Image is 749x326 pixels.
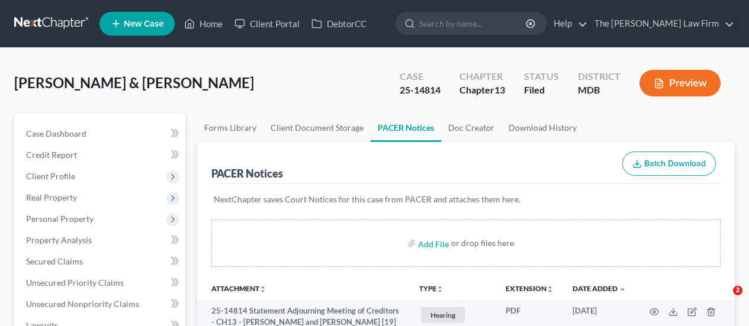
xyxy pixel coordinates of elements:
[17,123,185,144] a: Case Dashboard
[502,114,584,142] a: Download History
[124,20,163,28] span: New Case
[622,151,716,176] button: Batch Download
[17,272,185,293] a: Unsecured Priority Claims
[547,286,554,293] i: unfold_more
[371,114,441,142] a: PACER Notices
[26,192,77,202] span: Real Property
[578,83,621,97] div: MDB
[229,13,306,34] a: Client Portal
[14,74,254,91] span: [PERSON_NAME] & [PERSON_NAME]
[26,150,77,160] span: Credit Report
[589,13,734,34] a: The [PERSON_NAME] Law Firm
[400,70,441,83] div: Case
[26,214,94,224] span: Personal Property
[17,293,185,315] a: Unsecured Nonpriority Claims
[709,286,737,314] iframe: Intercom live chat
[451,237,514,249] div: or drop files here
[459,83,505,97] div: Chapter
[494,84,505,95] span: 13
[26,235,92,245] span: Property Analysis
[573,284,626,293] a: Date Added expand_more
[441,114,502,142] a: Doc Creator
[421,307,465,323] span: Hearing
[26,171,75,181] span: Client Profile
[211,166,283,180] div: PACER Notices
[211,284,266,293] a: Attachmentunfold_more
[17,230,185,251] a: Property Analysis
[197,114,263,142] a: Forms Library
[419,305,487,325] a: Hearing
[26,299,139,309] span: Unsecured Nonpriority Claims
[644,159,706,169] span: Batch Download
[524,70,559,83] div: Status
[419,285,443,293] button: TYPEunfold_more
[26,277,124,288] span: Unsecured Priority Claims
[306,13,372,34] a: DebtorCC
[26,256,83,266] span: Secured Claims
[578,70,621,83] div: District
[26,128,86,138] span: Case Dashboard
[639,70,721,96] button: Preview
[459,70,505,83] div: Chapter
[506,284,554,293] a: Extensionunfold_more
[733,286,742,295] span: 2
[259,286,266,293] i: unfold_more
[548,13,587,34] a: Help
[17,251,185,272] a: Secured Claims
[524,83,559,97] div: Filed
[419,12,528,34] input: Search by name...
[263,114,371,142] a: Client Document Storage
[178,13,229,34] a: Home
[17,144,185,166] a: Credit Report
[619,286,626,293] i: expand_more
[436,286,443,293] i: unfold_more
[400,83,441,97] div: 25-14814
[214,193,718,205] p: NextChapter saves Court Notices for this case from PACER and attaches them here.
